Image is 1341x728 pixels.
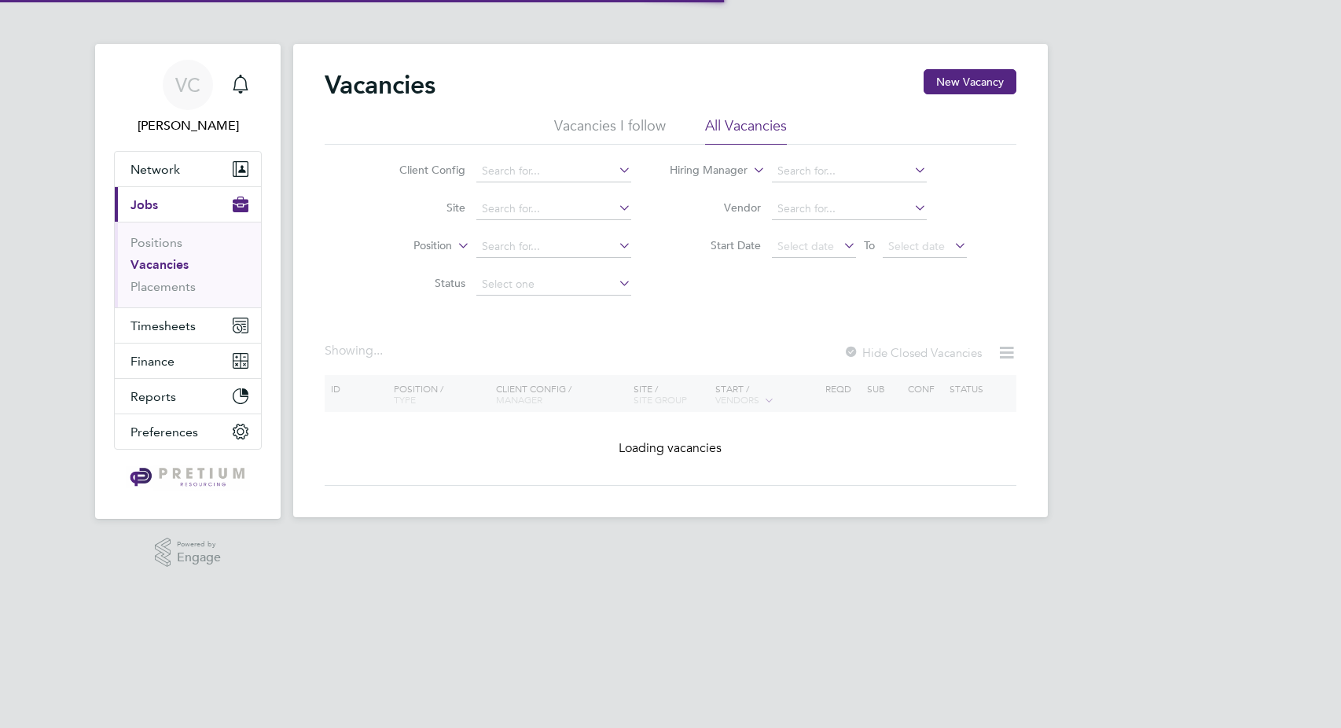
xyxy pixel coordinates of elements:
label: Vendor [670,200,761,215]
button: Finance [115,344,261,378]
span: Preferences [130,425,198,439]
button: Preferences [115,414,261,449]
span: VC [175,75,200,95]
h2: Vacancies [325,69,435,101]
input: Select one [476,274,631,296]
li: Vacancies I follow [554,116,666,145]
a: VC[PERSON_NAME] [114,60,262,135]
span: Valentina Cerulli [114,116,262,135]
input: Search for... [476,236,631,258]
img: pretium-logo-retina.png [126,465,249,491]
span: Select date [777,239,834,253]
button: Jobs [115,187,261,222]
a: Vacancies [130,257,189,272]
div: Showing [325,343,386,359]
button: Network [115,152,261,186]
input: Search for... [772,198,927,220]
span: ... [373,343,383,358]
label: Hide Closed Vacancies [843,345,982,360]
label: Site [375,200,465,215]
a: Powered byEngage [155,538,222,568]
a: Placements [130,279,196,294]
span: To [859,235,880,256]
nav: Main navigation [95,44,281,519]
span: Engage [177,551,221,564]
button: Timesheets [115,308,261,343]
span: Network [130,162,180,177]
label: Start Date [670,238,761,252]
span: Timesheets [130,318,196,333]
span: Jobs [130,197,158,212]
span: Reports [130,389,176,404]
a: Go to home page [114,465,262,491]
li: All Vacancies [705,116,787,145]
span: Finance [130,354,175,369]
input: Search for... [476,198,631,220]
input: Search for... [476,160,631,182]
input: Search for... [772,160,927,182]
button: Reports [115,379,261,414]
div: Jobs [115,222,261,307]
span: Select date [888,239,945,253]
label: Client Config [375,163,465,177]
label: Position [362,238,452,254]
button: New Vacancy [924,69,1016,94]
span: Powered by [177,538,221,551]
label: Hiring Manager [657,163,748,178]
a: Positions [130,235,182,250]
label: Status [375,276,465,290]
